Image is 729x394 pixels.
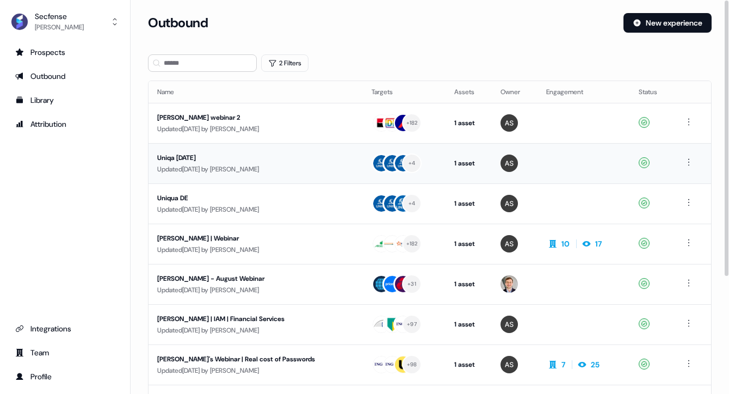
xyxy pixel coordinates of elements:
[15,71,115,82] div: Outbound
[501,114,518,132] img: Antoni
[492,81,537,103] th: Owner
[157,365,354,376] div: Updated [DATE] by [PERSON_NAME]
[157,152,339,163] div: Uniqa [DATE]
[157,285,354,295] div: Updated [DATE] by [PERSON_NAME]
[407,279,416,289] div: + 31
[454,359,484,370] div: 1 asset
[501,356,518,373] img: Antoni
[9,9,121,35] button: Secfense[PERSON_NAME]
[595,238,602,249] div: 17
[157,313,339,324] div: [PERSON_NAME] | IAM | Financial Services
[623,13,712,33] button: New experience
[454,238,484,249] div: 1 asset
[15,323,115,334] div: Integrations
[261,54,308,72] button: 2 Filters
[9,368,121,385] a: Go to profile
[157,164,354,175] div: Updated [DATE] by [PERSON_NAME]
[454,158,484,169] div: 1 asset
[406,118,418,128] div: + 182
[454,118,484,128] div: 1 asset
[9,44,121,61] a: Go to prospects
[454,198,484,209] div: 1 asset
[9,344,121,361] a: Go to team
[15,347,115,358] div: Team
[149,81,363,103] th: Name
[35,22,84,33] div: [PERSON_NAME]
[561,359,565,370] div: 7
[501,155,518,172] img: Antoni
[148,15,208,31] h3: Outbound
[157,233,339,244] div: [PERSON_NAME] | Webinar
[157,354,339,365] div: [PERSON_NAME]'s Webinar | Real cost of Passwords
[454,279,484,290] div: 1 asset
[363,81,446,103] th: Targets
[538,81,630,103] th: Engagement
[454,319,484,330] div: 1 asset
[157,193,339,204] div: Uniqua DE
[630,81,674,103] th: Status
[157,124,354,134] div: Updated [DATE] by [PERSON_NAME]
[157,325,354,336] div: Updated [DATE] by [PERSON_NAME]
[157,112,339,123] div: [PERSON_NAME] webinar 2
[157,244,354,255] div: Updated [DATE] by [PERSON_NAME]
[501,235,518,253] img: Antoni
[15,119,115,130] div: Attribution
[15,47,115,58] div: Prospects
[9,91,121,109] a: Go to templates
[406,239,418,249] div: + 182
[9,115,121,133] a: Go to attribution
[409,158,416,168] div: + 4
[9,67,121,85] a: Go to outbound experience
[407,360,417,370] div: + 98
[501,275,518,293] img: Kasper
[501,316,518,333] img: Antoni
[407,319,417,329] div: + 97
[409,199,416,208] div: + 4
[446,81,492,103] th: Assets
[561,238,570,249] div: 10
[591,359,600,370] div: 25
[15,95,115,106] div: Library
[9,320,121,337] a: Go to integrations
[35,11,84,22] div: Secfense
[157,204,354,215] div: Updated [DATE] by [PERSON_NAME]
[501,195,518,212] img: Antoni
[157,273,339,284] div: [PERSON_NAME] - August Webinar
[15,371,115,382] div: Profile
